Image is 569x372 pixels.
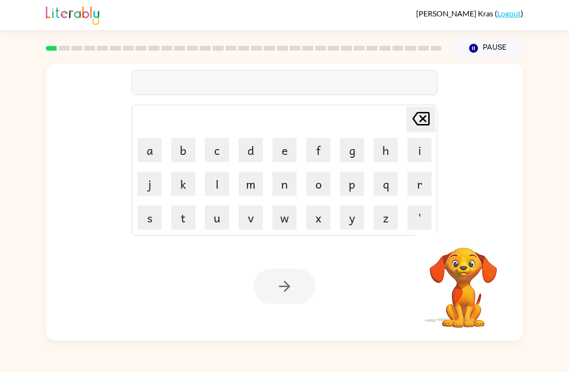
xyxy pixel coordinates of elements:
a: Logout [497,9,521,18]
button: b [171,138,195,162]
button: t [171,206,195,230]
button: h [374,138,398,162]
span: [PERSON_NAME] Kras [416,9,495,18]
button: s [137,206,162,230]
button: d [239,138,263,162]
button: z [374,206,398,230]
button: f [306,138,330,162]
button: k [171,172,195,196]
video: Your browser must support playing .mp4 files to use Literably. Please try using another browser. [415,233,512,329]
button: Pause [453,37,523,59]
button: m [239,172,263,196]
button: j [137,172,162,196]
button: l [205,172,229,196]
button: x [306,206,330,230]
button: q [374,172,398,196]
button: a [137,138,162,162]
button: o [306,172,330,196]
button: ' [407,206,432,230]
button: c [205,138,229,162]
button: v [239,206,263,230]
button: e [272,138,297,162]
button: i [407,138,432,162]
button: g [340,138,364,162]
button: y [340,206,364,230]
button: r [407,172,432,196]
button: u [205,206,229,230]
button: w [272,206,297,230]
button: p [340,172,364,196]
button: n [272,172,297,196]
div: ( ) [416,9,523,18]
img: Literably [46,4,99,25]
